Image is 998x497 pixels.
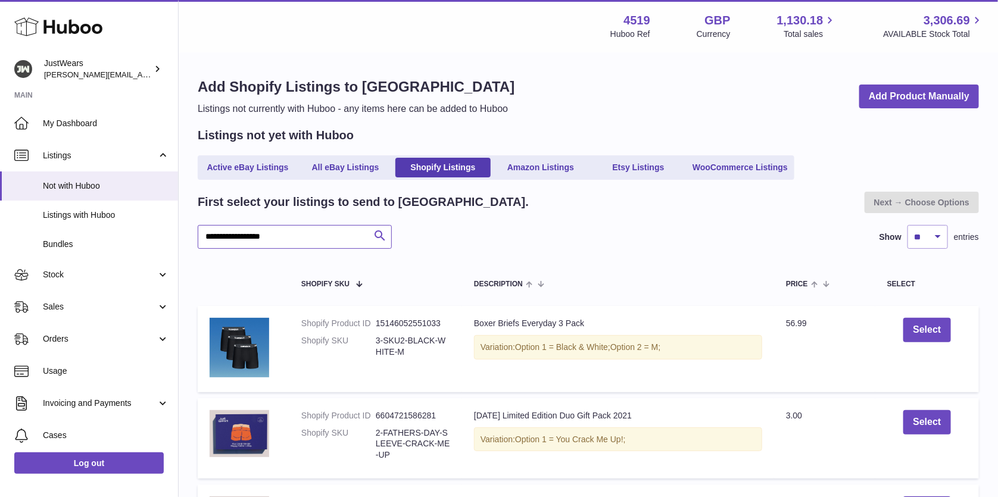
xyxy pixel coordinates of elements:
button: Select [903,318,950,342]
span: Not with Huboo [43,180,169,192]
dt: Shopify Product ID [301,410,376,421]
img: josh@just-wears.com [14,60,32,78]
strong: 4519 [623,12,650,29]
span: Usage [43,365,169,377]
h2: First select your listings to send to [GEOGRAPHIC_DATA]. [198,194,529,210]
a: 1,130.18 Total sales [777,12,837,40]
dd: 2-FATHERS-DAY-SLEEVE-CRACK-ME-UP [376,427,450,461]
span: Orders [43,333,157,345]
a: Shopify Listings [395,158,491,177]
div: Huboo Ref [610,29,650,40]
dt: Shopify SKU [301,335,376,358]
span: Option 1 = Black & White; [515,342,610,352]
a: Active eBay Listings [200,158,295,177]
dd: 15146052551033 [376,318,450,329]
span: AVAILABLE Stock Total [883,29,984,40]
span: Bundles [43,239,169,250]
span: 3.00 [786,411,802,420]
div: Variation: [474,335,762,360]
div: [DATE] Limited Edition Duo Gift Pack 2021 [474,410,762,421]
span: Listings with Huboo [43,210,169,221]
span: My Dashboard [43,118,169,129]
img: boxer-briefs-everyday-b_w-3-pack01_f52a2841-2c13-45be-8e91-98548b3e88e7.jpg [210,318,269,377]
a: Log out [14,452,164,474]
a: Add Product Manually [859,85,979,109]
span: [PERSON_NAME][EMAIL_ADDRESS][DOMAIN_NAME] [44,70,239,79]
div: Select [887,280,967,288]
button: Select [903,410,950,435]
span: Total sales [784,29,837,40]
dd: 6604721586281 [376,410,450,421]
span: 56.99 [786,318,807,328]
span: Option 2 = M; [610,342,660,352]
img: FD_Pop_Up_02.jpg [210,410,269,458]
a: WooCommerce Listings [688,158,792,177]
div: Variation: [474,427,762,452]
dd: 3-SKU2-BLACK-WHITE-M [376,335,450,358]
span: Sales [43,301,157,312]
div: Currency [697,29,731,40]
span: Description [474,280,523,288]
span: 1,130.18 [777,12,824,29]
span: Stock [43,269,157,280]
strong: GBP [704,12,730,29]
h1: Add Shopify Listings to [GEOGRAPHIC_DATA] [198,77,514,96]
span: Listings [43,150,157,161]
span: Price [786,280,808,288]
span: Invoicing and Payments [43,398,157,409]
h2: Listings not yet with Huboo [198,127,354,143]
p: Listings not currently with Huboo - any items here can be added to Huboo [198,102,514,115]
span: Option 1 = You Crack Me Up!; [515,435,626,444]
span: Cases [43,430,169,441]
a: Etsy Listings [591,158,686,177]
label: Show [880,232,902,243]
dt: Shopify Product ID [301,318,376,329]
a: All eBay Listings [298,158,393,177]
div: Boxer Briefs Everyday 3 Pack [474,318,762,329]
span: 3,306.69 [924,12,970,29]
span: entries [954,232,979,243]
span: Shopify SKU [301,280,350,288]
dt: Shopify SKU [301,427,376,461]
div: JustWears [44,58,151,80]
a: Amazon Listings [493,158,588,177]
a: 3,306.69 AVAILABLE Stock Total [883,12,984,40]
